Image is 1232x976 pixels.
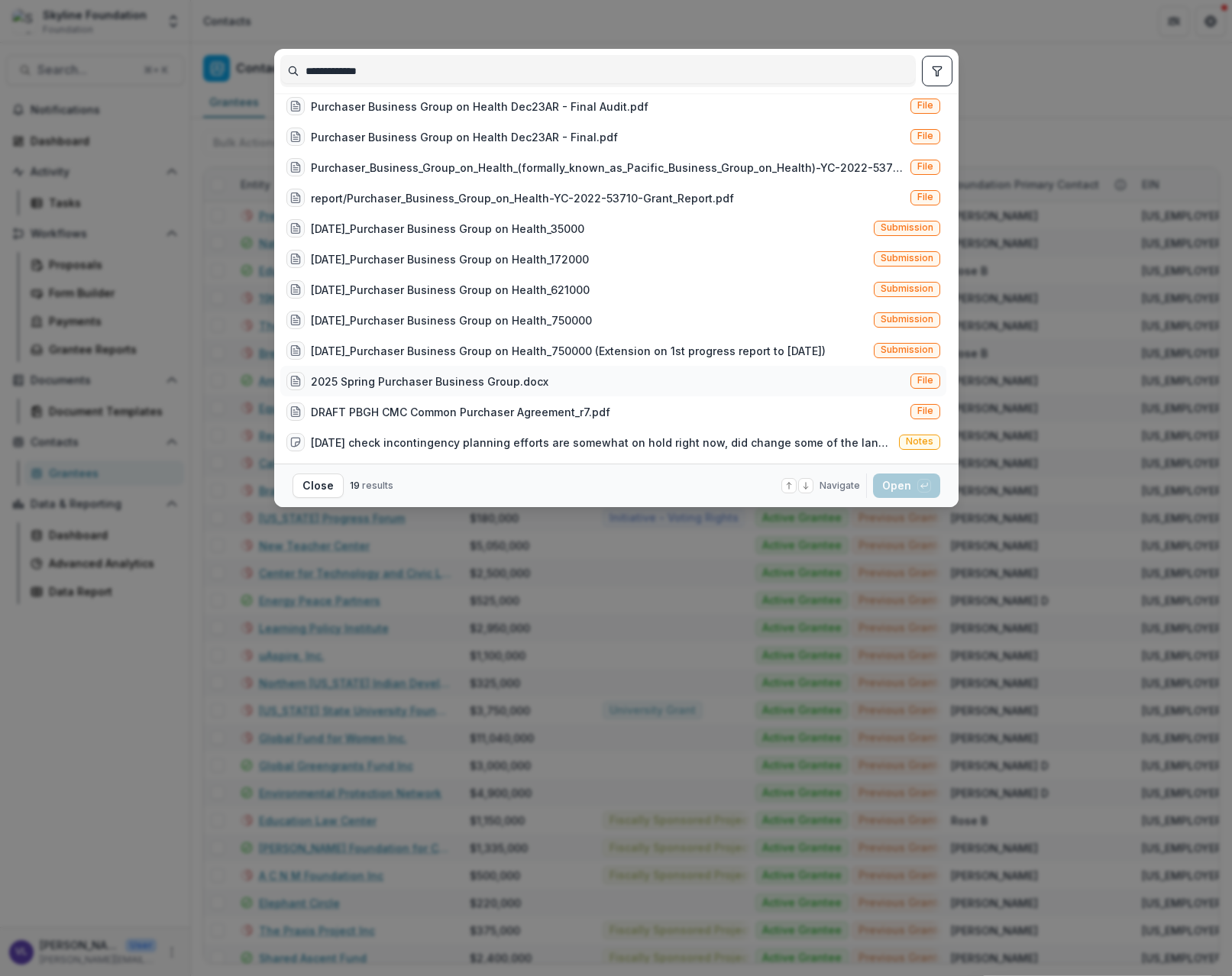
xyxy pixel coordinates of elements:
span: Submission [881,253,933,263]
div: DRAFT PBGH CMC Common Purchaser Agreement_r7.pdf [311,404,610,420]
span: results [362,480,393,491]
span: File [917,375,933,386]
div: [DATE]_Purchaser Business Group on Health_35000 [311,221,584,237]
div: [DATE]_Purchaser Business Group on Health_172000 [311,251,589,267]
button: Open [873,473,940,498]
span: File [917,406,933,416]
span: Submission [881,344,933,355]
span: File [917,192,933,202]
span: Submission [881,222,933,233]
span: Submission [881,314,933,325]
div: Purchaser_Business_Group_on_Health_(formally_known_as_Pacific_Business_Group_on_Health)-YC-2022-5... [311,160,904,176]
div: [DATE]_Purchaser Business Group on Health_621000 [311,282,590,298]
span: Navigate [820,479,860,493]
span: File [917,100,933,111]
div: Purchaser Business Group on Health Dec23AR - Final Audit.pdf [311,99,648,115]
div: [DATE]_Purchaser Business Group on Health_750000 (Extension on 1st progress report to [DATE]) [311,343,826,359]
span: Notes [906,436,933,447]
div: report/Purchaser_Business_Group_on_Health-YC-2022-53710-Grant_Report.pdf [311,190,734,206]
span: File [917,131,933,141]
div: 2025 Spring Purchaser Business Group.docx [311,373,548,389]
button: Close [293,473,344,498]
span: 19 [350,480,360,491]
span: Submission [881,283,933,294]
div: Purchaser Business Group on Health Dec23AR - Final.pdf [311,129,618,145]
div: [DATE] check incontingency planning efforts are somewhat on hold right now, did change some of th... [311,435,893,451]
div: [DATE]_Purchaser Business Group on Health_750000 [311,312,592,328]
span: File [917,161,933,172]
button: toggle filters [922,56,952,86]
